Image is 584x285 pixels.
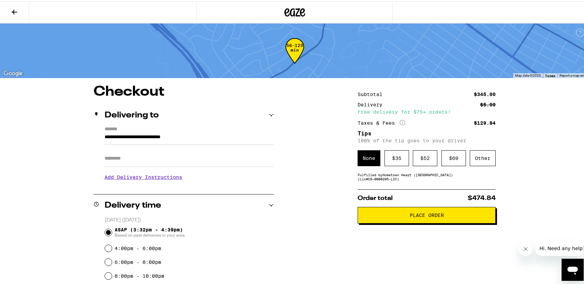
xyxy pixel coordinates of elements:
[515,72,541,76] span: Map data ©2025
[115,272,164,277] label: 8:00pm - 10:00pm
[562,257,584,279] iframe: Button to launch messaging window
[358,118,405,125] div: Taxes & Fees
[474,119,496,124] div: $129.84
[105,110,159,118] h2: Delivering to
[385,149,409,165] div: $ 35
[115,258,161,264] label: 6:00pm - 8:00pm
[413,149,437,165] div: $ 52
[468,194,496,200] span: $474.84
[358,136,496,142] p: 100% of the tip goes to your driver
[358,206,496,222] button: Place Order
[105,184,274,189] p: We'll contact you at [PHONE_NUMBER] when we arrive
[4,5,50,10] span: Hi. Need any help?
[115,226,185,237] span: ASAP (3:32pm - 4:39pm)
[358,149,380,165] div: None
[115,231,185,237] span: Based on past deliveries in your area
[358,194,393,200] span: Order total
[410,211,444,216] span: Place Order
[358,108,496,113] div: Free delivery for $75+ orders!
[358,101,387,106] div: Delivery
[441,149,466,165] div: $ 69
[285,42,304,68] div: 56-123 min
[474,91,496,95] div: $345.00
[545,72,555,76] a: Terms
[480,101,496,106] div: $5.00
[105,200,161,208] h2: Delivery time
[470,149,496,165] div: Other
[105,216,274,222] p: [DATE] ([DATE])
[535,239,584,255] iframe: Message from company
[358,171,496,180] div: Fulfilled by Hometown Heart ([GEOGRAPHIC_DATA]) (Lic# C9-0000295-LIC )
[115,244,161,250] label: 4:00pm - 6:00pm
[358,130,496,135] h5: Tips
[94,84,274,97] h1: Checkout
[2,68,25,77] a: Open this area in Google Maps (opens a new window)
[2,68,25,77] img: Google
[519,241,533,255] iframe: Close message
[358,91,387,95] div: Subtotal
[105,168,274,184] h3: Add Delivery Instructions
